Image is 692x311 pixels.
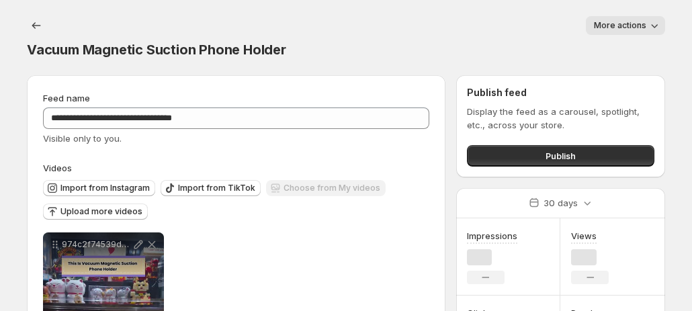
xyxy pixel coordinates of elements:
[60,183,150,193] span: Import from Instagram
[161,180,261,196] button: Import from TikTok
[571,229,597,242] h3: Views
[586,16,665,35] button: More actions
[546,149,576,163] span: Publish
[43,93,90,103] span: Feed name
[43,180,155,196] button: Import from Instagram
[27,16,46,35] button: Settings
[467,86,654,99] h2: Publish feed
[43,204,148,220] button: Upload more videos
[43,133,122,144] span: Visible only to you.
[60,206,142,217] span: Upload more videos
[594,20,646,31] span: More actions
[467,145,654,167] button: Publish
[467,229,517,242] h3: Impressions
[43,163,72,173] span: Videos
[467,105,654,132] p: Display the feed as a carousel, spotlight, etc., across your store.
[27,42,286,58] span: Vacuum Magnetic Suction Phone Holder
[178,183,255,193] span: Import from TikTok
[62,239,132,250] p: 974c2f74539d45aee510b7d7113e57dd
[544,196,578,210] p: 30 days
